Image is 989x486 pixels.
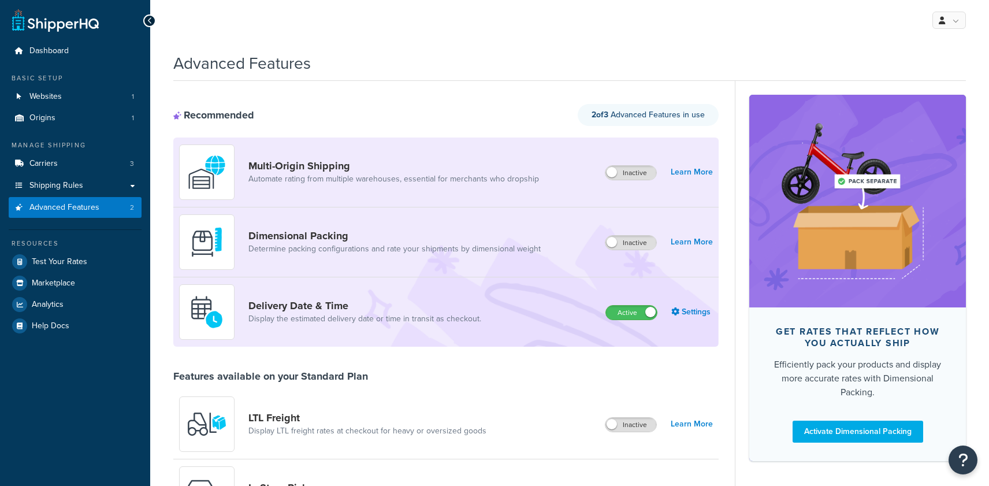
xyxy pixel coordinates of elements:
[173,109,254,121] div: Recommended
[248,411,486,424] a: LTL Freight
[32,321,69,331] span: Help Docs
[671,416,713,432] a: Learn More
[248,313,481,325] a: Display the estimated delivery date or time in transit as checkout.
[187,222,227,262] img: DTVBYsAAAAAASUVORK5CYII=
[605,236,656,250] label: Inactive
[130,203,134,213] span: 2
[592,109,705,121] span: Advanced Features in use
[248,173,539,185] a: Automate rating from multiple warehouses, essential for merchants who dropship
[671,304,713,320] a: Settings
[605,166,656,180] label: Inactive
[9,316,142,336] a: Help Docs
[32,279,75,288] span: Marketplace
[132,92,134,102] span: 1
[9,153,142,175] li: Carriers
[9,239,142,248] div: Resources
[132,113,134,123] span: 1
[768,358,947,399] div: Efficiently pack your products and display more accurate rates with Dimensional Packing.
[592,109,608,121] strong: 2 of 3
[29,113,55,123] span: Origins
[248,243,541,255] a: Determine packing configurations and rate your shipments by dimensional weight
[9,73,142,83] div: Basic Setup
[671,234,713,250] a: Learn More
[248,229,541,242] a: Dimensional Packing
[793,421,923,443] a: Activate Dimensional Packing
[9,107,142,129] a: Origins1
[32,257,87,267] span: Test Your Rates
[29,46,69,56] span: Dashboard
[605,418,656,432] label: Inactive
[187,292,227,332] img: gfkeb5ejjkALwAAAABJRU5ErkJggg==
[187,404,227,444] img: y79ZsPf0fXUFUhFXDzUgf+ktZg5F2+ohG75+v3d2s1D9TjoU8PiyCIluIjV41seZevKCRuEjTPPOKHJsQcmKCXGdfprl3L4q7...
[248,299,481,312] a: Delivery Date & Time
[29,92,62,102] span: Websites
[9,40,142,62] a: Dashboard
[173,52,311,75] h1: Advanced Features
[9,197,142,218] a: Advanced Features2
[130,159,134,169] span: 3
[949,446,977,474] button: Open Resource Center
[248,425,486,437] a: Display LTL freight rates at checkout for heavy or oversized goods
[767,112,949,290] img: feature-image-dim-d40ad3071a2b3c8e08177464837368e35600d3c5e73b18a22c1e4bb210dc32ac.png
[32,300,64,310] span: Analytics
[9,153,142,175] a: Carriers3
[173,370,368,383] div: Features available on your Standard Plan
[9,197,142,218] li: Advanced Features
[9,86,142,107] a: Websites1
[9,273,142,294] a: Marketplace
[9,251,142,272] a: Test Your Rates
[9,175,142,196] a: Shipping Rules
[671,164,713,180] a: Learn More
[29,159,58,169] span: Carriers
[768,326,947,349] div: Get rates that reflect how you actually ship
[9,294,142,315] a: Analytics
[29,203,99,213] span: Advanced Features
[29,181,83,191] span: Shipping Rules
[9,107,142,129] li: Origins
[187,152,227,192] img: WatD5o0RtDAAAAAElFTkSuQmCC
[9,86,142,107] li: Websites
[248,159,539,172] a: Multi-Origin Shipping
[606,306,657,320] label: Active
[9,140,142,150] div: Manage Shipping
